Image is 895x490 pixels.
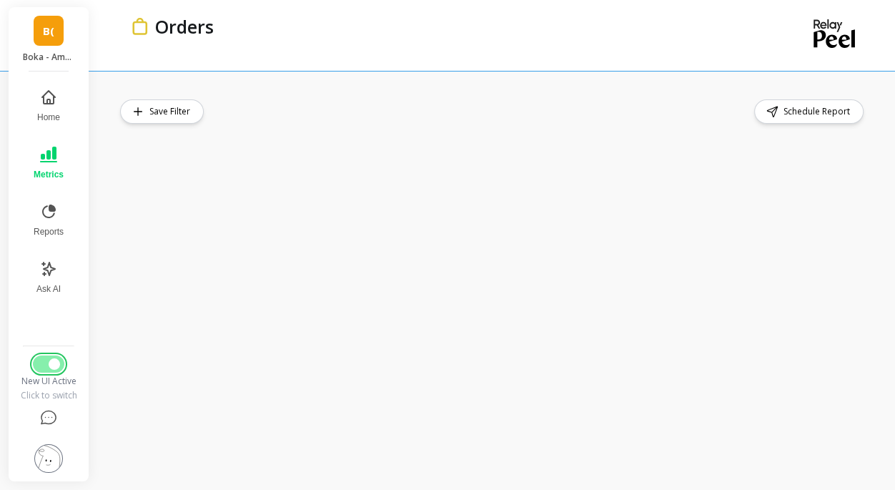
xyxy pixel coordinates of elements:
[754,99,864,124] button: Schedule Report
[34,169,64,180] span: Metrics
[34,226,64,237] span: Reports
[25,252,72,303] button: Ask AI
[43,23,54,39] span: B(
[34,444,63,473] img: profile picture
[120,135,866,461] iframe: Omni Embed
[19,376,78,387] div: New UI Active
[19,436,78,481] button: Settings
[155,14,214,39] p: Orders
[19,401,78,436] button: Help
[120,99,204,124] button: Save Filter
[25,195,72,246] button: Reports
[783,104,854,119] span: Schedule Report
[37,112,60,123] span: Home
[25,80,72,132] button: Home
[23,52,75,63] p: Boka - Amazon (Essor)
[33,356,64,373] button: Switch to Legacy UI
[36,283,61,295] span: Ask AI
[132,18,148,36] img: header icon
[25,137,72,189] button: Metrics
[19,390,78,401] div: Click to switch
[149,104,194,119] span: Save Filter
